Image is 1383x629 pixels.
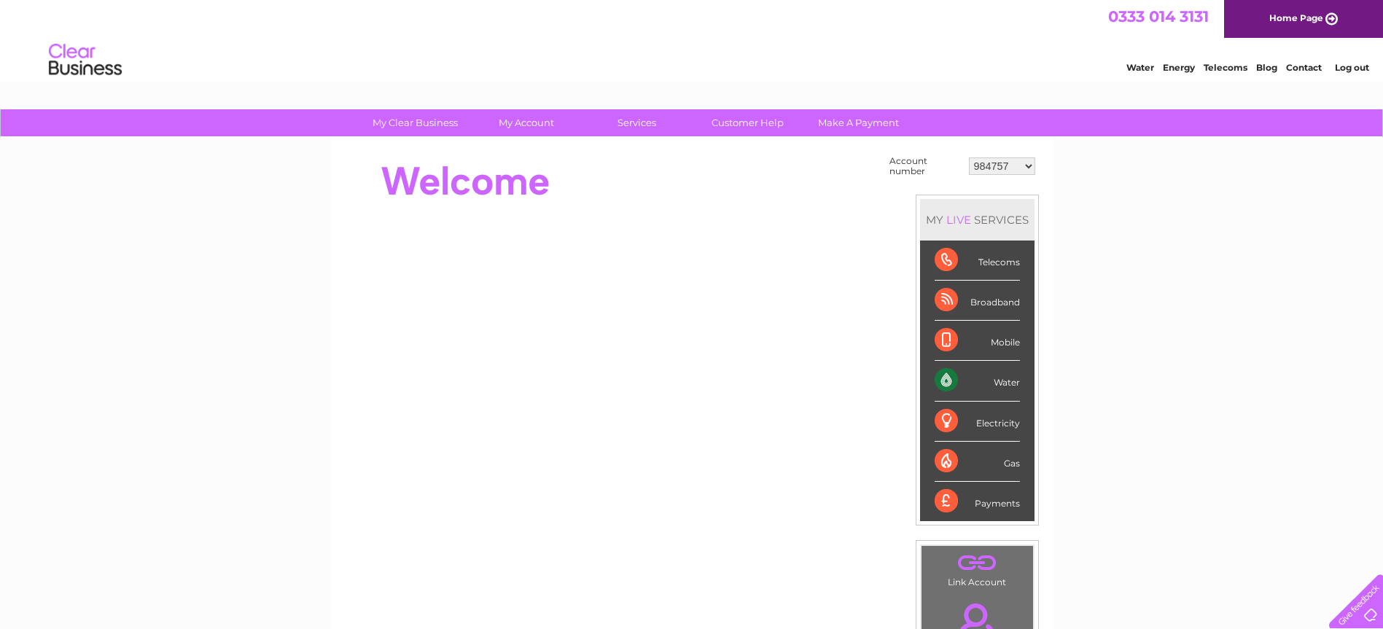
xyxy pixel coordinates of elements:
[48,38,122,82] img: logo.png
[886,152,965,180] td: Account number
[921,545,1034,591] td: Link Account
[1108,7,1209,26] a: 0333 014 3131
[355,109,475,136] a: My Clear Business
[577,109,697,136] a: Services
[798,109,919,136] a: Make A Payment
[466,109,586,136] a: My Account
[935,482,1020,521] div: Payments
[935,241,1020,281] div: Telecoms
[1163,62,1195,73] a: Energy
[935,361,1020,401] div: Water
[1286,62,1322,73] a: Contact
[687,109,808,136] a: Customer Help
[935,402,1020,442] div: Electricity
[935,281,1020,321] div: Broadband
[1126,62,1154,73] a: Water
[943,213,974,227] div: LIVE
[920,199,1035,241] div: MY SERVICES
[935,321,1020,361] div: Mobile
[1256,62,1277,73] a: Blog
[925,550,1029,575] a: .
[1204,62,1247,73] a: Telecoms
[348,8,1037,71] div: Clear Business is a trading name of Verastar Limited (registered in [GEOGRAPHIC_DATA] No. 3667643...
[1335,62,1369,73] a: Log out
[935,442,1020,482] div: Gas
